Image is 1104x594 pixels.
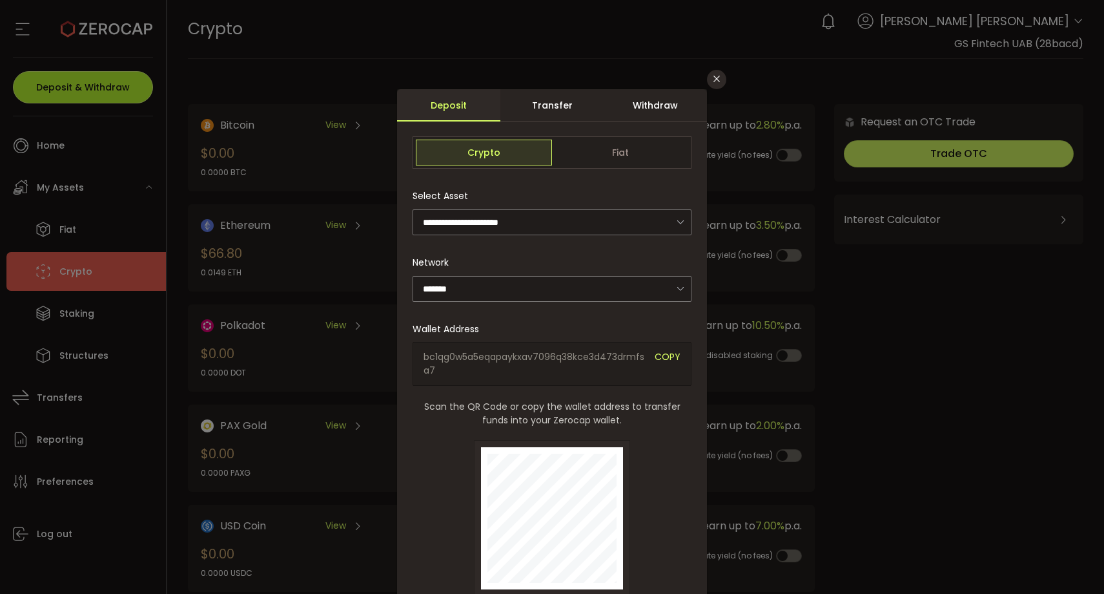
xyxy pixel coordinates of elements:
[413,189,476,202] label: Select Asset
[500,89,604,122] div: Transfer
[413,400,691,427] span: Scan the QR Code or copy the wallet address to transfer funds into your Zerocap wallet.
[416,140,552,165] span: Crypto
[707,70,726,89] button: Close
[604,89,707,122] div: Withdraw
[552,140,688,165] span: Fiat
[397,89,500,122] div: Deposit
[413,256,456,269] label: Network
[655,350,680,377] span: COPY
[1039,532,1104,594] iframe: Chat Widget
[413,323,487,335] label: Wallet Address
[424,350,645,377] span: bc1qg0w5a5eqapaykxav7096q38kce3d473drmfsa7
